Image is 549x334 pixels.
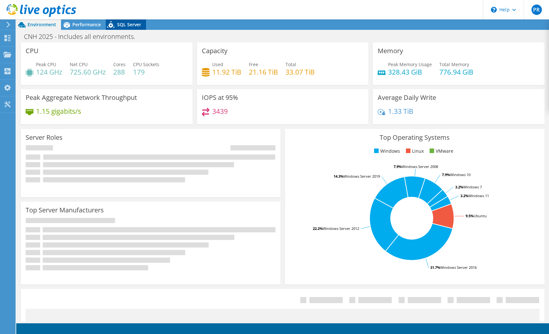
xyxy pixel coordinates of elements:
h4: 1.15 gigabits/s [36,108,81,115]
span: Total Memory [439,61,469,67]
h3: CPU [26,47,39,54]
span: Total [286,61,296,67]
h3: Capacity [202,47,227,54]
tspan: Windows 7 [463,185,482,189]
span: Free [249,61,258,67]
h1: CNH 2025 - Includes all environments. [21,33,145,40]
h3: Top Operating Systems [290,134,540,141]
tspan: Windows 10 [450,172,470,177]
tspan: 7.9% [394,164,402,169]
tspan: Windows 11 [469,193,489,198]
tspan: Windows Server 2016 [440,265,477,270]
tspan: 14.3% [334,174,344,179]
li: Windows [372,148,400,155]
h4: 288 [113,68,126,76]
span: Peak CPU [36,61,56,67]
h3: Server Roles [26,134,63,141]
h4: 33.07 TiB [286,68,315,76]
h3: Top Server Manufacturers [26,207,104,214]
h4: 179 [133,68,159,76]
svg: \n [491,7,497,13]
h3: Average Daily Write [378,94,436,101]
h4: 3439 [212,108,228,115]
span: SQL Server [117,21,141,28]
h4: 725.60 GHz [70,68,106,76]
span: Net CPU [70,61,88,67]
tspan: Windows Server 2012 [323,226,359,231]
span: Peak Memory Usage [388,61,432,67]
tspan: 3.2% [455,185,463,189]
h4: 1.33 TiB [388,108,413,115]
li: VMware [428,148,453,155]
h3: IOPS at 95% [202,94,238,101]
tspan: 3.2% [460,193,469,198]
tspan: Windows Server 2019 [344,174,380,179]
tspan: Windows Server 2008 [402,164,438,169]
span: CPU Sockets [133,61,159,67]
span: Environment [28,21,56,28]
tspan: 9.5% [466,213,474,218]
span: Used [212,61,223,67]
h4: 21.16 TiB [249,68,278,76]
tspan: 31.7% [430,265,440,270]
h3: Peak Aggregate Network Throughput [26,94,137,101]
li: Linux [404,148,424,155]
tspan: 7.9% [442,172,450,177]
span: Performance [72,21,101,28]
h3: Memory [378,47,403,54]
h4: 328.43 GiB [388,68,432,76]
h4: 11.92 TiB [212,68,241,76]
h4: 124 GHz [36,68,62,76]
h4: 776.94 GiB [439,68,473,76]
span: PR [531,5,542,15]
span: Cores [113,61,126,67]
tspan: 22.2% [313,226,323,231]
tspan: Ubuntu [474,213,487,218]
